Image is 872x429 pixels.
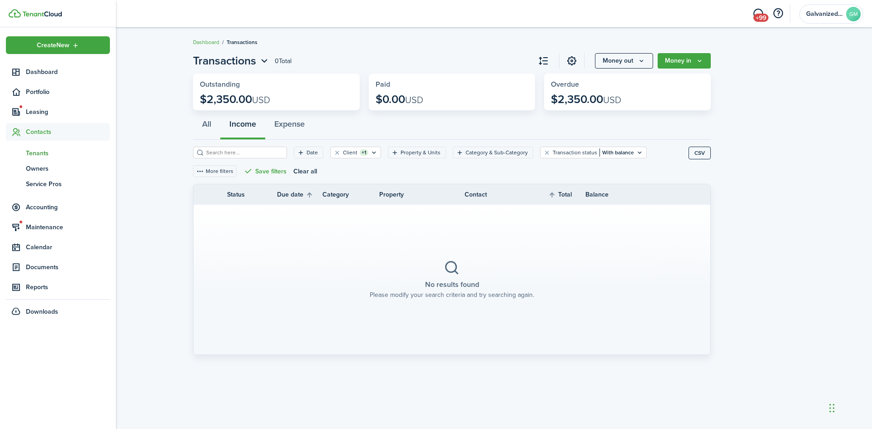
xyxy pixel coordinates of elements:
[333,149,341,156] button: Clear filter
[193,53,270,69] button: Transactions
[846,7,861,21] avatar-text: GM
[405,93,423,107] span: USD
[753,14,768,22] span: +99
[322,190,379,199] th: Category
[275,56,292,66] header-page-total: 0 Total
[193,53,256,69] span: Transactions
[6,278,110,296] a: Reports
[379,190,465,199] th: Property
[200,93,270,106] p: $2,350.00
[193,113,220,140] button: All
[252,93,270,107] span: USD
[749,2,767,25] a: Messaging
[6,145,110,161] a: Tenants
[26,179,110,189] span: Service Pros
[26,307,58,316] span: Downloads
[307,148,318,157] filter-tag-label: Date
[9,9,21,18] img: TenantCloud
[6,36,110,54] button: Open menu
[26,164,110,173] span: Owners
[265,113,314,140] button: Expense
[658,53,711,69] button: Open menu
[193,165,237,177] button: More filters
[376,93,423,106] p: $0.00
[277,189,322,200] th: Sort
[200,80,353,89] widget-stats-title: Outstanding
[770,6,786,21] button: Open resource center
[658,53,711,69] button: Money in
[26,107,110,117] span: Leasing
[465,190,531,199] th: Contact
[540,147,647,158] filter-tag: Open filter
[193,38,219,46] a: Dashboard
[193,53,270,69] button: Open menu
[6,161,110,176] a: Owners
[26,127,110,137] span: Contacts
[26,87,110,97] span: Portfolio
[543,149,551,156] button: Clear filter
[425,279,479,290] placeholder-title: No results found
[466,148,528,157] filter-tag-label: Category & Sub-Category
[551,80,704,89] widget-stats-title: Overdue
[26,282,110,292] span: Reports
[343,148,357,157] filter-tag-label: Client
[330,147,381,158] filter-tag: Open filter
[553,148,597,157] filter-tag-label: Transaction status
[453,147,533,158] filter-tag: Open filter
[294,147,323,158] filter-tag: Open filter
[721,331,872,429] iframe: Chat Widget
[243,165,287,177] button: Save filters
[293,165,317,177] button: Clear all
[603,93,621,107] span: USD
[227,38,258,46] span: Transactions
[376,80,529,89] widget-stats-title: Paid
[689,147,711,159] button: CSV
[370,290,534,300] placeholder-description: Please modify your search criteria and try searching again.
[227,190,277,199] th: Status
[595,53,653,69] button: Money out
[26,262,110,272] span: Documents
[595,53,653,69] button: Open menu
[26,202,110,212] span: Accounting
[401,148,441,157] filter-tag-label: Property & Units
[26,67,110,77] span: Dashboard
[829,394,835,422] div: Drag
[26,148,110,158] span: Tenants
[204,148,284,157] input: Search here...
[37,42,69,49] span: Create New
[26,222,110,232] span: Maintenance
[585,190,640,199] th: Balance
[806,11,842,17] span: Galvanized Management LLC
[388,147,446,158] filter-tag: Open filter
[360,149,368,156] filter-tag-counter: +1
[6,63,110,81] a: Dashboard
[599,148,634,157] filter-tag-value: With balance
[6,176,110,192] a: Service Pros
[548,189,585,200] th: Sort
[551,93,621,106] p: $2,350.00
[26,242,110,252] span: Calendar
[22,11,62,17] img: TenantCloud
